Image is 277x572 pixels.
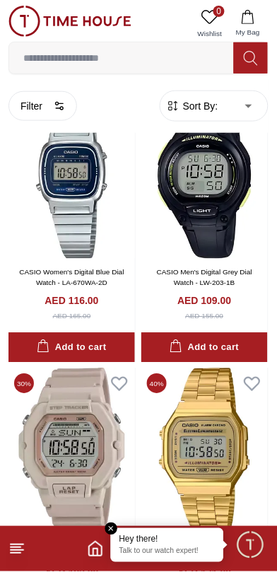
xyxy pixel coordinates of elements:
[141,95,268,258] img: CASIO Men's Digital Grey Dial Watch - LW-203-1B
[230,27,266,37] span: My Bag
[8,95,135,258] img: CASIO Women's Digital Blue Dial Watch - LA-670WA-2D
[192,28,228,39] span: Wishlist
[213,6,225,17] span: 0
[166,99,218,113] button: Sort By:
[14,374,34,394] span: 30 %
[141,333,268,363] button: Add to cart
[147,374,167,394] span: 40 %
[192,6,228,42] a: 0Wishlist
[228,6,269,42] button: My Bag
[235,530,266,561] div: Chat Widget
[105,523,118,536] em: Close tooltip
[87,541,104,558] a: Home
[19,269,124,287] a: CASIO Women's Digital Blue Dial Watch - LA-670WA-2D
[119,547,216,557] p: Talk to our watch expert!
[119,535,216,546] div: Hey there!
[45,294,98,308] h4: AED 116.00
[53,311,91,322] div: AED 165.00
[186,311,224,322] div: AED 155.00
[170,340,239,356] div: Add to cart
[8,6,131,37] img: ...
[8,368,135,531] img: CASIO Unisex Digital Pink Dial Watch - LWS-2200H-4AVDF
[141,368,268,531] img: CASIO Unisex Digital Multicolor Dial Watch - A168WG-9WDF
[177,294,231,308] h4: AED 109.00
[8,333,135,363] button: Add to cart
[180,99,218,113] span: Sort By:
[157,269,252,287] a: CASIO Men's Digital Grey Dial Watch - LW-203-1B
[8,91,77,121] button: Filter
[37,340,106,356] div: Add to cart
